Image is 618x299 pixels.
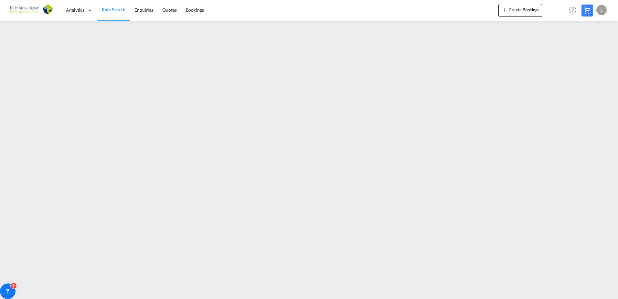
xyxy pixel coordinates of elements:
[567,5,581,16] div: Help
[102,7,125,12] span: Rate Search
[162,7,176,13] span: Quotes
[66,7,84,13] span: Analytics
[498,4,542,17] button: icon-plus 400-fgCreate Bookings
[596,5,607,15] div: J
[501,6,509,14] md-icon: icon-plus 400-fg
[186,7,204,13] span: Bookings
[10,3,53,17] img: af31b1c0b01f11ecbc353f8e72265e29.png
[567,5,578,16] span: Help
[134,7,153,13] span: Enquiries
